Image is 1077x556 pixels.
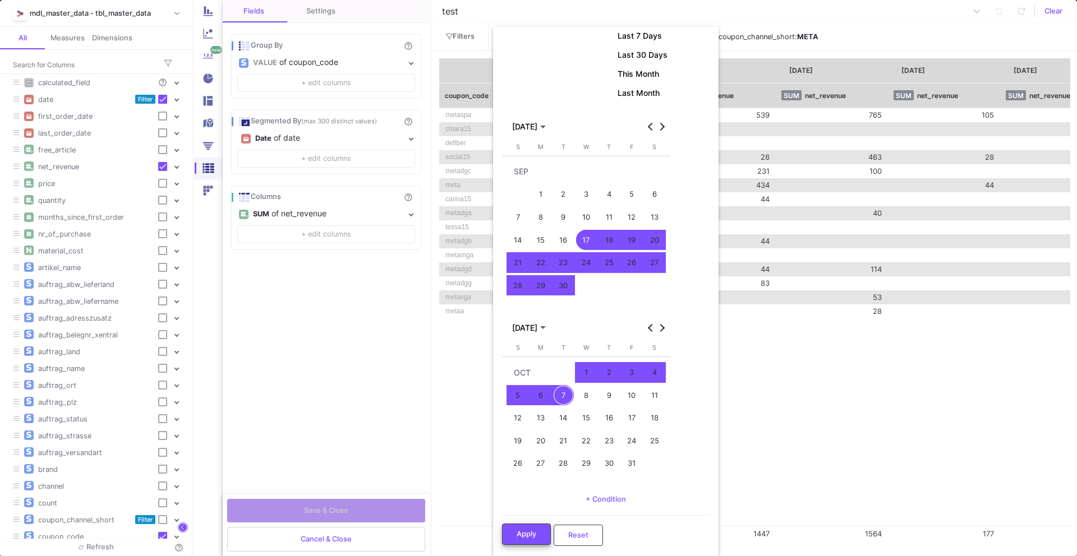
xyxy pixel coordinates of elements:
button: September 3, 2025 [575,183,598,206]
div: 22 [576,430,597,451]
button: September 2, 2025 [552,183,575,206]
button: October 28, 2025 [552,452,575,475]
button: Next month [656,121,668,132]
div: 20 [644,230,665,251]
div: 3 [576,184,597,205]
button: September 16, 2025 [552,229,575,252]
div: 2 [553,184,574,205]
button: October 7, 2025 [552,384,575,407]
button: September 9, 2025 [552,206,575,229]
button: October 30, 2025 [597,452,620,475]
div: 8 [531,207,551,228]
button: October 24, 2025 [620,429,643,452]
div: 4 [599,184,619,205]
div: 10 [622,385,642,406]
div: 5 [622,184,642,205]
button: September 28, 2025 [507,274,530,297]
button: October 18, 2025 [643,406,666,429]
div: 6 [644,184,665,205]
div: 12 [508,407,528,428]
button: September 18, 2025 [597,229,620,252]
span: T [561,344,565,351]
div: 25 [644,430,665,451]
span: + Condition [586,495,626,503]
button: October 11, 2025 [643,384,666,407]
div: 25 [599,252,619,273]
span: T [561,143,565,151]
div: 24 [622,430,642,451]
button: September 29, 2025 [530,274,553,297]
div: 18 [599,230,619,251]
button: September 12, 2025 [620,206,643,229]
div: 18 [644,407,665,428]
span: Apply [517,530,536,538]
button: October 27, 2025 [530,452,553,475]
div: 28 [553,453,574,474]
span: [DATE] [512,323,537,332]
button: October 5, 2025 [507,384,530,407]
button: September 7, 2025 [507,206,530,229]
td: OCT [507,361,575,384]
button: Last Month [615,86,662,100]
button: October 1, 2025 [575,361,598,384]
button: This Month [615,67,662,81]
button: October 14, 2025 [552,406,575,429]
span: Last 7 Days [618,31,662,40]
div: 11 [644,385,665,406]
button: October 20, 2025 [530,429,553,452]
div: 10 [576,207,597,228]
span: S [516,344,520,351]
div: 13 [531,407,551,428]
button: October 31, 2025 [620,452,643,475]
button: + Condition [577,491,635,508]
button: September 14, 2025 [507,229,530,252]
div: 29 [531,275,551,296]
button: Apply [502,523,551,545]
div: 27 [644,252,665,273]
div: 9 [553,207,574,228]
button: September 1, 2025 [530,183,553,206]
button: Previous month [645,121,656,132]
button: September 21, 2025 [507,251,530,274]
div: 20 [531,430,551,451]
button: September 5, 2025 [620,183,643,206]
button: September 17, 2025 [575,229,598,252]
div: 30 [553,275,574,296]
button: September 30, 2025 [552,274,575,297]
button: Choose month and year [509,119,549,134]
button: September 13, 2025 [643,206,666,229]
button: Last 7 Days [615,29,665,43]
div: 28 [508,275,528,296]
div: 24 [576,252,597,273]
span: T [607,344,611,351]
button: September 23, 2025 [552,251,575,274]
div: 2 [599,362,619,383]
div: 7 [553,385,574,406]
button: October 19, 2025 [507,429,530,452]
div: 9 [599,385,619,406]
button: September 19, 2025 [620,229,643,252]
button: October 17, 2025 [620,406,643,429]
button: October 2, 2025 [597,361,620,384]
button: September 6, 2025 [643,183,666,206]
button: October 8, 2025 [575,384,598,407]
div: 7 [508,207,528,228]
div: 1 [576,362,597,383]
button: September 15, 2025 [530,229,553,252]
div: 17 [622,407,642,428]
div: 4 [644,362,665,383]
button: Last 30 Days [615,48,670,62]
div: 29 [576,453,597,474]
div: 19 [508,430,528,451]
button: Choose month and year [509,321,549,335]
button: October 13, 2025 [530,406,553,429]
span: Reset [568,531,588,539]
div: 17 [576,230,597,251]
div: 26 [622,252,642,273]
button: September 10, 2025 [575,206,598,229]
div: 23 [553,252,574,273]
button: September 20, 2025 [643,229,666,252]
button: October 9, 2025 [597,384,620,407]
div: 5 [508,385,528,406]
button: September 22, 2025 [530,251,553,274]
